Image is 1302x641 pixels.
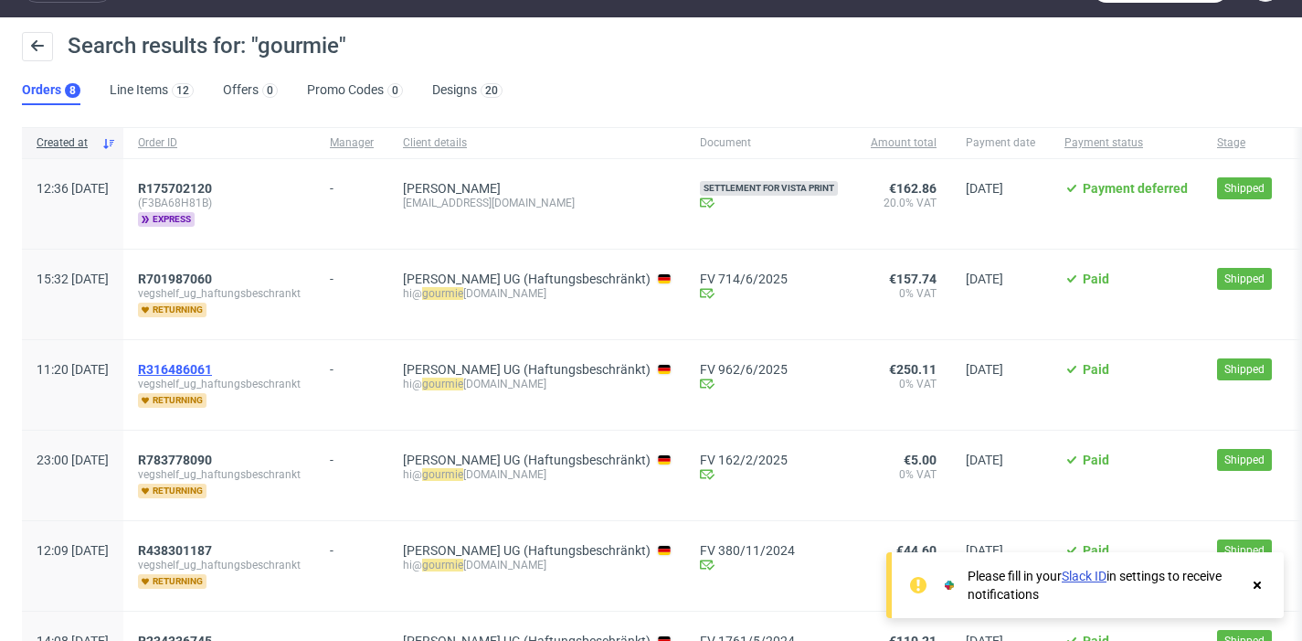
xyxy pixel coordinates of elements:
span: [DATE] [966,181,1003,196]
div: - [330,536,374,558]
a: FV 962/6/2025 [700,362,842,377]
span: Payment status [1064,135,1188,151]
a: Line Items12 [110,76,194,105]
div: 8 [69,84,76,97]
div: 12 [176,84,189,97]
div: 0 [392,84,398,97]
img: Slack [940,576,958,594]
span: Shipped [1224,452,1265,468]
span: €157.74 [889,272,937,286]
span: Shipped [1224,271,1265,287]
span: R783778090 [138,453,212,467]
span: 20.0% VAT [871,196,937,210]
div: 20 [485,84,498,97]
a: [PERSON_NAME] UG (Haftungsbeschränkt) [403,362,651,377]
span: Created at [37,135,94,151]
span: [DATE] [966,453,1003,467]
div: hi@ [DOMAIN_NAME] [403,467,671,482]
span: returning [138,303,206,317]
a: Slack ID [1062,569,1106,583]
span: €44.60 [896,543,937,558]
span: Client details [403,135,671,151]
a: Offers0 [223,76,278,105]
div: 0 [267,84,273,97]
span: returning [138,574,206,589]
div: - [330,445,374,467]
div: hi@ [DOMAIN_NAME] [403,286,671,301]
span: 0% VAT [871,286,937,301]
span: Paid [1083,272,1109,286]
span: Payment date [966,135,1035,151]
span: [DATE] [966,543,1003,558]
span: vegshelf_ug_haftungsbeschrankt [138,286,301,301]
div: hi@ [DOMAIN_NAME] [403,558,671,572]
div: - [330,174,374,196]
span: (F3BA68H81B) [138,196,301,210]
span: vegshelf_ug_haftungsbeschrankt [138,467,301,482]
a: Designs20 [432,76,503,105]
span: Shipped [1224,542,1265,559]
a: FV 714/6/2025 [700,272,842,286]
span: express [138,212,195,227]
span: [DATE] [966,362,1003,377]
span: €250.11 [889,362,937,377]
span: Shipped [1224,361,1265,378]
span: Paid [1083,453,1109,467]
a: R783778090 [138,453,216,467]
span: R175702120 [138,181,212,196]
a: [PERSON_NAME] UG (Haftungsbeschränkt) [403,453,651,467]
div: [EMAIL_ADDRESS][DOMAIN_NAME] [403,196,671,210]
span: Search results for: "gourmie" [68,33,346,59]
span: 12:36 [DATE] [37,181,109,196]
span: R701987060 [138,272,212,286]
span: returning [138,393,206,408]
a: Orders8 [22,76,80,105]
span: Amount total [871,135,937,151]
span: [DATE] [966,272,1003,286]
a: [PERSON_NAME] [403,181,501,196]
span: R438301187 [138,543,212,558]
span: Manager [330,135,374,151]
span: R316486061 [138,362,212,377]
span: returning [138,484,206,498]
span: Shipped [1224,180,1265,197]
a: [PERSON_NAME] UG (Haftungsbeschränkt) [403,272,651,286]
div: - [330,264,374,286]
mark: gourmie [422,468,463,481]
mark: gourmie [422,378,463,390]
div: hi@ [DOMAIN_NAME] [403,377,671,391]
span: Stage [1217,135,1279,151]
span: 0% VAT [871,558,937,572]
a: [PERSON_NAME] UG (Haftungsbeschränkt) [403,543,651,558]
span: 15:32 [DATE] [37,272,109,286]
span: 0% VAT [871,467,937,482]
span: 23:00 [DATE] [37,453,109,467]
mark: gourmie [422,287,463,300]
a: R316486061 [138,362,216,377]
a: Promo Codes0 [307,76,403,105]
span: 0% VAT [871,377,937,391]
span: Payment deferred [1083,181,1188,196]
span: Settlement for Vista Print [700,181,838,196]
span: Order ID [138,135,301,151]
span: €5.00 [904,453,937,467]
span: 11:20 [DATE] [37,362,109,377]
span: vegshelf_ug_haftungsbeschrankt [138,377,301,391]
span: €162.86 [889,181,937,196]
div: Please fill in your in settings to receive notifications [968,567,1240,604]
a: R175702120 [138,181,216,196]
div: - [330,355,374,377]
mark: gourmie [422,559,463,572]
a: R438301187 [138,543,216,558]
span: Paid [1083,362,1109,377]
a: FV 162/2/2025 [700,453,842,467]
span: 12:09 [DATE] [37,543,109,558]
span: Paid [1083,543,1109,558]
a: FV 380/11/2024 [700,543,842,558]
span: Document [700,135,842,151]
a: R701987060 [138,272,216,286]
span: vegshelf_ug_haftungsbeschrankt [138,558,301,572]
